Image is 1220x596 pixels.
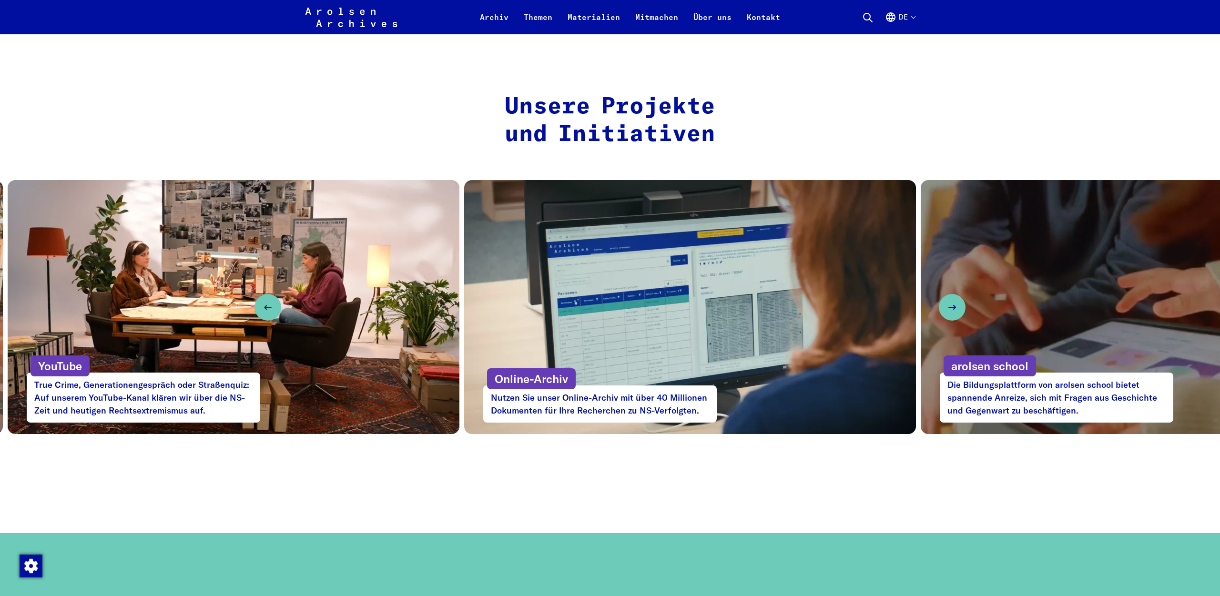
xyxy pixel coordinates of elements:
a: Über uns [686,11,739,34]
a: Archiv [472,11,516,34]
button: Next slide [939,294,966,321]
button: Deutsch, Sprachauswahl [885,11,915,34]
li: 1 / 5 [464,180,916,434]
p: arolsen school [944,355,1036,376]
a: Mitmachen [628,11,686,34]
p: True Crime, Generationengespräch oder Straßenquiz: Auf unserem YouTube-Kanal klären wir über die ... [27,373,260,423]
p: Die Bildungsplattform von arolsen school bietet spannende Anreize, sich mit Fragen aus Geschichte... [940,373,1173,423]
button: Previous slide [254,294,281,321]
img: Zustimmung ändern [20,555,42,577]
p: Online-Archiv [487,368,576,389]
a: Online-ArchivNutzen Sie unser Online-Archiv mit über 40 Millionen Dokumenten für Ihre Recherchen ... [464,180,916,434]
p: YouTube [30,355,90,376]
nav: Primär [472,6,788,29]
a: YouTubeTrue Crime, Generationengespräch oder Straßenquiz: Auf unserem YouTube-Kanal klären wir üb... [8,180,459,434]
a: Materialien [560,11,628,34]
p: Nutzen Sie unser Online-Archiv mit über 40 Millionen Dokumenten für Ihre Recherchen zu NS-Verfolg... [483,385,717,423]
a: Kontakt [739,11,788,34]
h2: Unsere Projekte und Initiativen [408,93,812,148]
a: Themen [516,11,560,34]
li: 5 / 5 [8,180,459,434]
